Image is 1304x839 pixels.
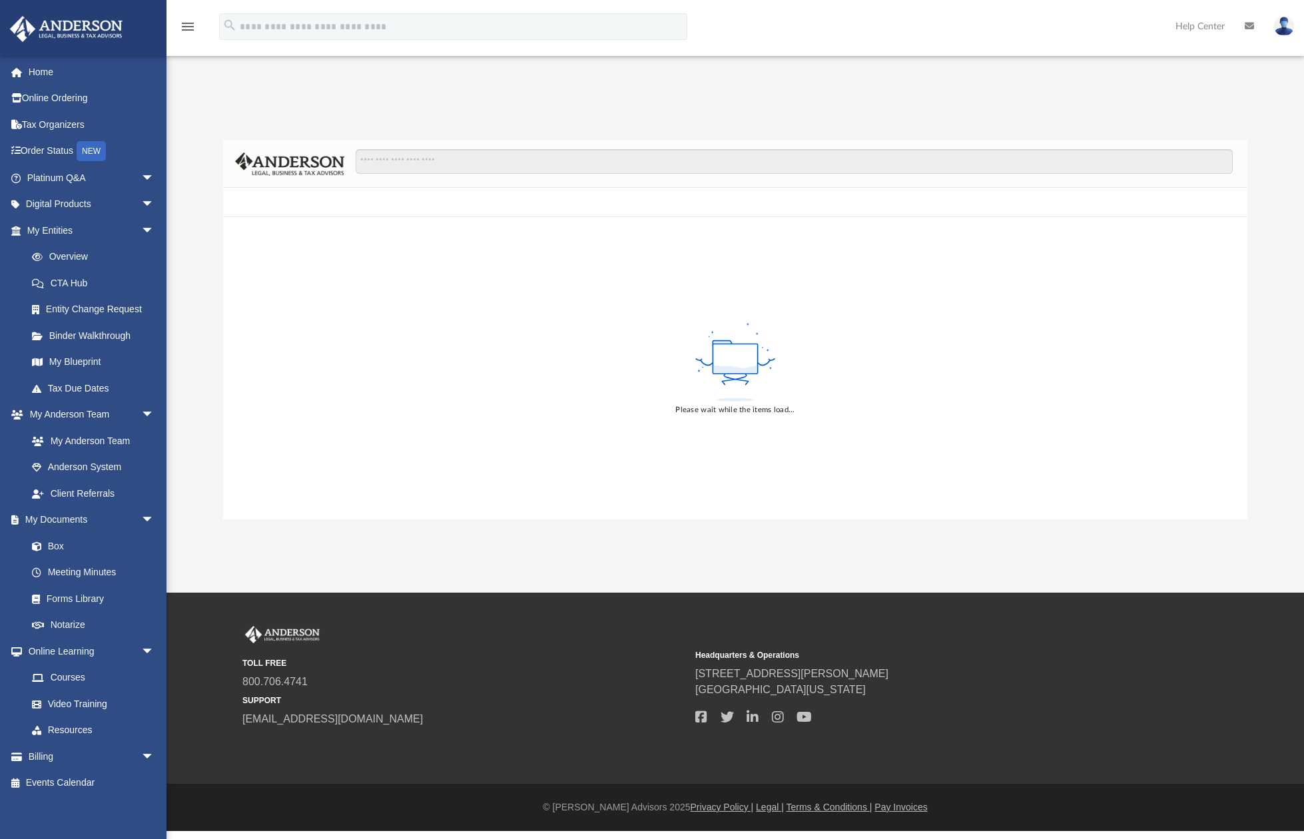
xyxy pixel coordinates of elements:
a: Meeting Minutes [19,559,168,586]
small: Headquarters & Operations [695,649,1139,661]
img: Anderson Advisors Platinum Portal [242,626,322,643]
a: CTA Hub [19,270,174,296]
span: arrow_drop_down [141,191,168,218]
a: Entity Change Request [19,296,174,323]
a: Box [19,533,161,559]
span: arrow_drop_down [141,743,168,770]
a: Digital Productsarrow_drop_down [9,191,174,218]
a: menu [180,25,196,35]
a: Tax Due Dates [19,375,174,402]
a: Billingarrow_drop_down [9,743,174,770]
a: Forms Library [19,585,161,612]
span: arrow_drop_down [141,507,168,534]
a: [STREET_ADDRESS][PERSON_NAME] [695,668,888,679]
a: Pay Invoices [874,802,927,812]
img: User Pic [1274,17,1294,36]
div: NEW [77,141,106,161]
a: [GEOGRAPHIC_DATA][US_STATE] [695,684,866,695]
span: arrow_drop_down [141,164,168,192]
a: Online Learningarrow_drop_down [9,638,168,665]
a: My Anderson Teamarrow_drop_down [9,402,168,428]
a: Tax Organizers [9,111,174,138]
a: Binder Walkthrough [19,322,174,349]
a: My Anderson Team [19,427,161,454]
a: Platinum Q&Aarrow_drop_down [9,164,174,191]
img: Anderson Advisors Platinum Portal [6,16,127,42]
span: arrow_drop_down [141,638,168,665]
a: My Entitiesarrow_drop_down [9,217,174,244]
a: Order StatusNEW [9,138,174,165]
small: SUPPORT [242,695,686,706]
a: Notarize [19,612,168,639]
a: My Documentsarrow_drop_down [9,507,168,533]
i: search [222,18,237,33]
a: Events Calendar [9,770,174,796]
a: Legal | [756,802,784,812]
a: Video Training [19,691,161,717]
a: 800.706.4741 [242,676,308,687]
input: Search files and folders [356,149,1233,174]
a: [EMAIL_ADDRESS][DOMAIN_NAME] [242,713,423,724]
a: Anderson System [19,454,168,481]
small: TOLL FREE [242,657,686,669]
a: My Blueprint [19,349,168,376]
div: Please wait while the items load... [675,404,795,416]
a: Online Ordering [9,85,174,112]
a: Overview [19,244,174,270]
a: Home [9,59,174,85]
a: Courses [19,665,168,691]
a: Client Referrals [19,480,168,507]
a: Privacy Policy | [691,802,754,812]
span: arrow_drop_down [141,217,168,244]
i: menu [180,19,196,35]
span: arrow_drop_down [141,402,168,429]
a: Resources [19,717,168,744]
a: Terms & Conditions | [787,802,872,812]
div: © [PERSON_NAME] Advisors 2025 [166,800,1304,814]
